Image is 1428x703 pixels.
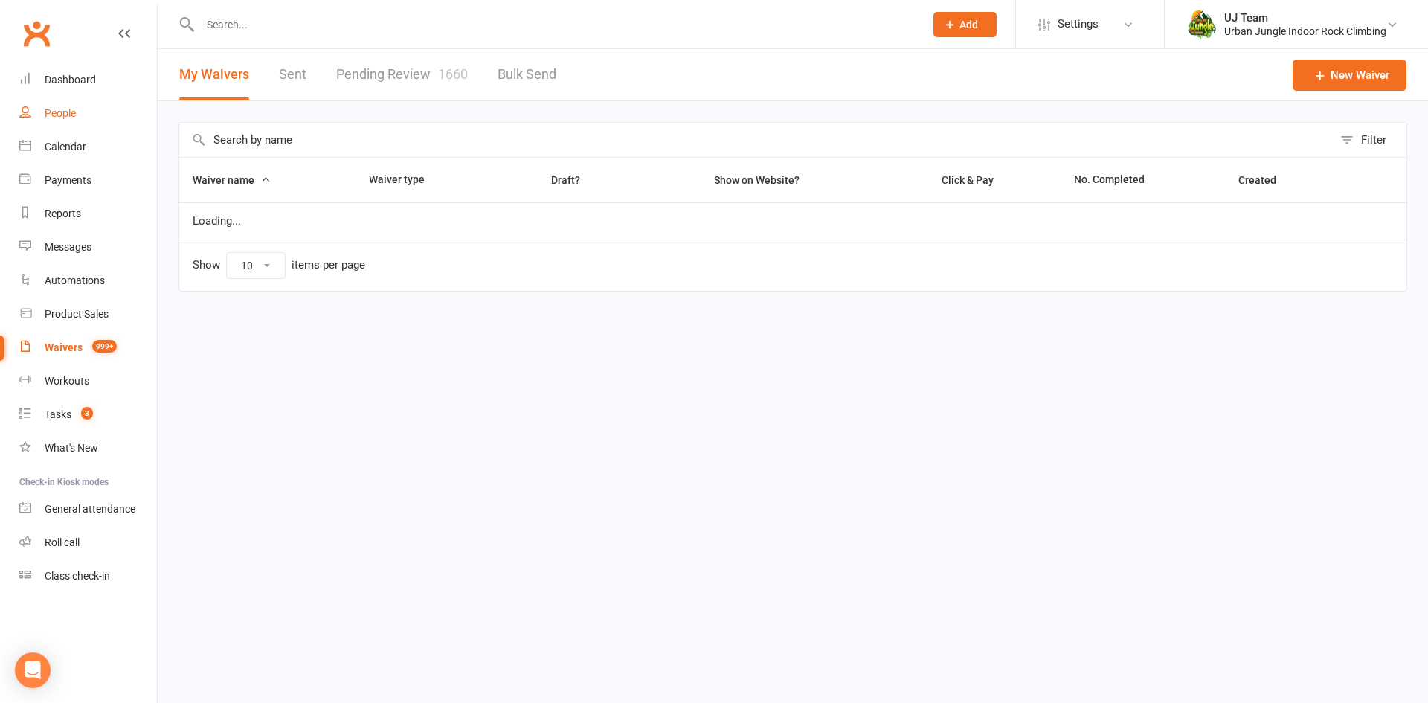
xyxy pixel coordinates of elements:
div: UJ Team [1224,11,1386,25]
div: Workouts [45,375,89,387]
td: Loading... [179,202,1406,240]
button: My Waivers [179,49,249,100]
th: Waiver type [356,158,495,202]
div: General attendance [45,503,135,515]
th: No. Completed [1061,158,1225,202]
a: Payments [19,164,157,197]
span: Settings [1058,7,1099,41]
button: Click & Pay [928,171,1010,189]
a: Sent [279,49,306,100]
div: People [45,107,76,119]
a: Automations [19,264,157,298]
button: Created [1238,171,1293,189]
a: Reports [19,197,157,231]
input: Search by name [179,123,1333,157]
a: What's New [19,431,157,465]
button: Draft? [538,171,596,189]
span: 999+ [92,340,117,353]
div: Show [193,252,365,279]
div: Reports [45,208,81,219]
div: Payments [45,174,91,186]
a: Calendar [19,130,157,164]
span: Add [959,19,978,31]
span: Draft? [551,174,580,186]
div: Roll call [45,536,80,548]
span: Show on Website? [714,174,800,186]
button: Add [933,12,997,37]
span: Waiver name [193,174,271,186]
a: Roll call [19,526,157,559]
img: thumb_image1578111135.png [1187,10,1217,39]
a: Messages [19,231,157,264]
span: Click & Pay [942,174,994,186]
a: General attendance kiosk mode [19,492,157,526]
a: Bulk Send [498,49,556,100]
button: Filter [1333,123,1406,157]
input: Search... [196,14,914,35]
button: Show on Website? [701,171,816,189]
div: items per page [292,259,365,272]
a: Product Sales [19,298,157,331]
span: 1660 [438,66,468,82]
div: Urban Jungle Indoor Rock Climbing [1224,25,1386,38]
div: Automations [45,275,105,286]
a: Dashboard [19,63,157,97]
div: Filter [1361,131,1386,149]
a: Pending Review1660 [336,49,468,100]
a: New Waiver [1293,60,1406,91]
div: Dashboard [45,74,96,86]
div: Waivers [45,341,83,353]
div: Tasks [45,408,71,420]
span: 3 [81,407,93,420]
a: Waivers 999+ [19,331,157,365]
div: Calendar [45,141,86,153]
button: Waiver name [193,171,271,189]
div: Open Intercom Messenger [15,652,51,688]
a: Workouts [19,365,157,398]
div: Messages [45,241,91,253]
span: Created [1238,174,1293,186]
div: What's New [45,442,98,454]
a: Tasks 3 [19,398,157,431]
a: Clubworx [18,15,55,52]
div: Product Sales [45,308,109,320]
div: Class check-in [45,570,110,582]
a: People [19,97,157,130]
a: Class kiosk mode [19,559,157,593]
